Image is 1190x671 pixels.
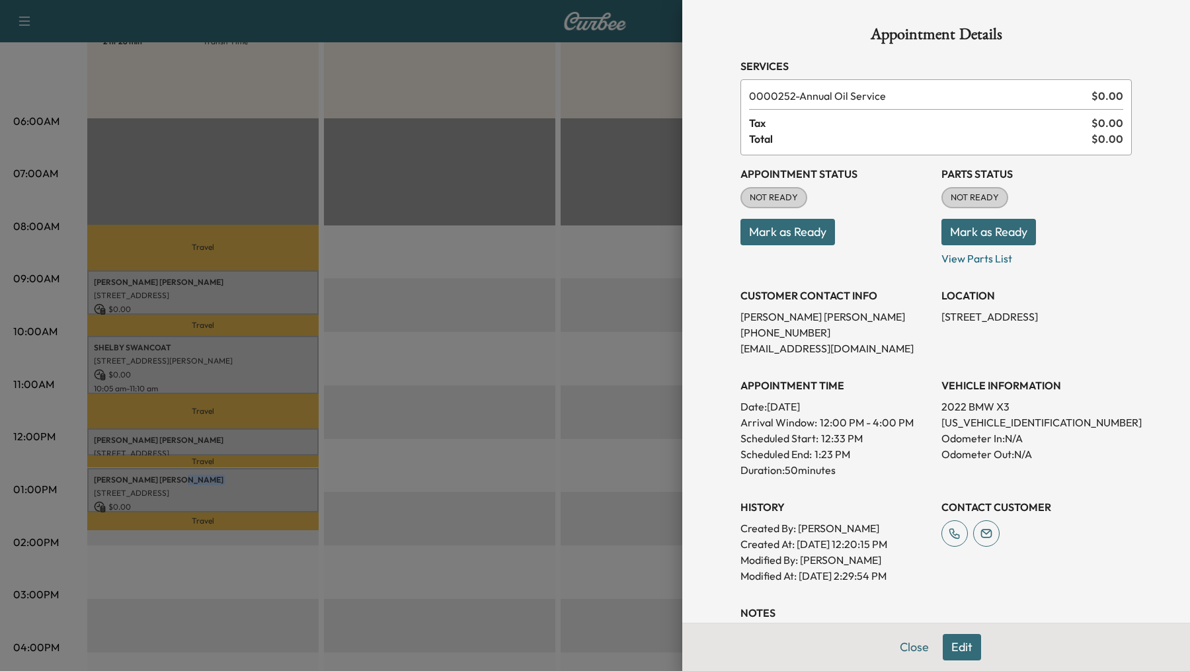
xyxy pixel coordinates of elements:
[740,430,818,446] p: Scheduled Start:
[740,414,931,430] p: Arrival Window:
[941,245,1132,266] p: View Parts List
[742,191,806,204] span: NOT READY
[740,499,931,515] h3: History
[740,219,835,245] button: Mark as Ready
[941,166,1132,182] h3: Parts Status
[740,325,931,340] p: [PHONE_NUMBER]
[821,430,863,446] p: 12:33 PM
[740,340,931,356] p: [EMAIL_ADDRESS][DOMAIN_NAME]
[740,462,931,478] p: Duration: 50 minutes
[740,552,931,568] p: Modified By : [PERSON_NAME]
[749,131,1091,147] span: Total
[749,115,1091,131] span: Tax
[820,414,914,430] span: 12:00 PM - 4:00 PM
[941,219,1036,245] button: Mark as Ready
[740,446,812,462] p: Scheduled End:
[943,191,1007,204] span: NOT READY
[891,634,937,660] button: Close
[740,605,1132,621] h3: NOTES
[941,309,1132,325] p: [STREET_ADDRESS]
[1091,131,1123,147] span: $ 0.00
[941,499,1132,515] h3: CONTACT CUSTOMER
[740,399,931,414] p: Date: [DATE]
[740,568,931,584] p: Modified At : [DATE] 2:29:54 PM
[941,446,1132,462] p: Odometer Out: N/A
[740,288,931,303] h3: CUSTOMER CONTACT INFO
[749,88,1086,104] span: Annual Oil Service
[740,536,931,552] p: Created At : [DATE] 12:20:15 PM
[740,26,1132,48] h1: Appointment Details
[941,288,1132,303] h3: LOCATION
[740,166,931,182] h3: Appointment Status
[943,634,981,660] button: Edit
[1091,88,1123,104] span: $ 0.00
[941,414,1132,430] p: [US_VEHICLE_IDENTIFICATION_NUMBER]
[1091,115,1123,131] span: $ 0.00
[941,377,1132,393] h3: VEHICLE INFORMATION
[941,399,1132,414] p: 2022 BMW X3
[814,446,850,462] p: 1:23 PM
[740,309,931,325] p: [PERSON_NAME] [PERSON_NAME]
[740,58,1132,74] h3: Services
[740,377,931,393] h3: APPOINTMENT TIME
[941,430,1132,446] p: Odometer In: N/A
[740,520,931,536] p: Created By : [PERSON_NAME]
